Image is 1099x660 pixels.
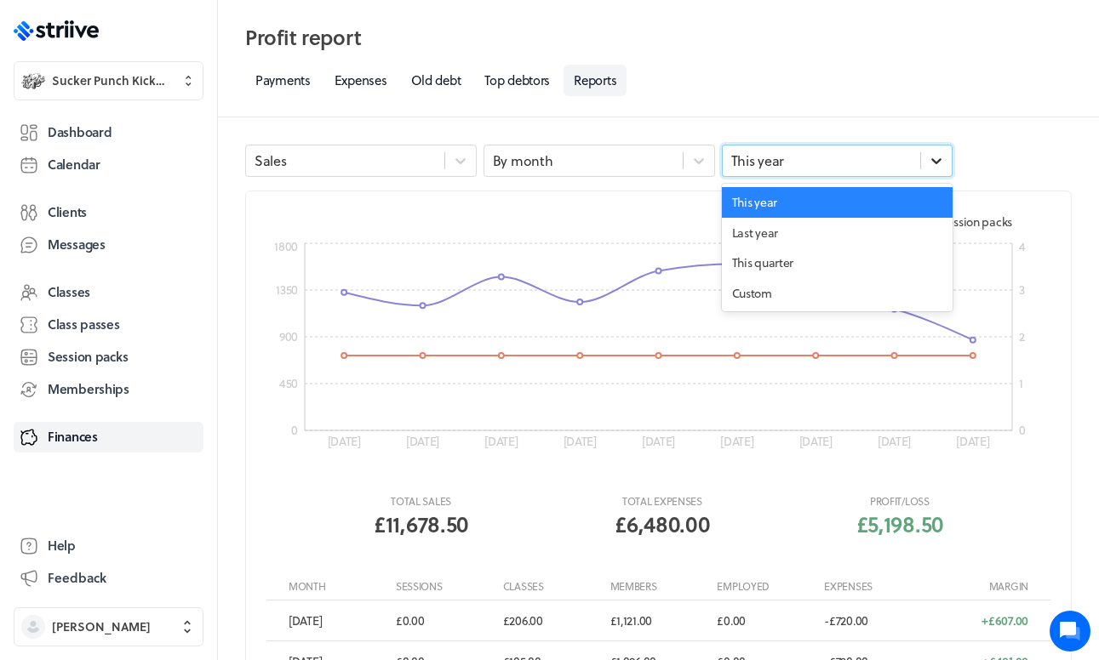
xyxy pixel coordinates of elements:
[1019,374,1023,392] tspan: 1
[615,509,709,539] p: £6,480.00
[493,151,553,170] div: By month
[374,509,468,539] p: £11,678.50
[276,281,298,299] tspan: 1350
[1019,327,1025,345] tspan: 2
[564,432,598,450] tspan: [DATE]
[799,432,833,450] tspan: [DATE]
[956,432,990,450] tspan: [DATE]
[14,117,203,148] a: Dashboard
[14,563,203,594] button: Feedback
[48,428,98,446] span: Finances
[731,151,784,170] div: This year
[48,380,129,398] span: Memberships
[26,82,315,110] h1: Hi [PERSON_NAME]
[982,612,1028,629] strong: + £607.00
[1019,281,1025,299] tspan: 3
[21,69,45,93] img: Sucker Punch Kickboxing
[48,348,128,366] span: Session packs
[642,432,676,450] tspan: [DATE]
[819,612,926,629] div: - £720.00
[14,197,203,228] a: Clients
[391,612,498,629] div: £0.00
[14,230,203,260] a: Messages
[245,20,1072,54] h2: Profit report
[48,537,76,555] span: Help
[52,618,151,635] span: [PERSON_NAME]
[245,65,1072,96] nav: Tabs
[283,612,391,629] div: [DATE]
[878,432,912,450] tspan: [DATE]
[391,579,498,594] div: Sessions
[474,65,560,96] a: Top debtors
[274,237,298,255] tspan: 1800
[722,247,953,278] div: This quarter
[48,236,106,253] span: Messages
[48,283,90,301] span: Classes
[605,579,713,594] div: Members
[48,156,100,174] span: Calendar
[722,218,953,248] div: Last year
[283,579,391,594] div: month
[279,327,298,345] tspan: 900
[484,432,518,450] tspan: [DATE]
[48,203,87,221] span: Clients
[722,278,953,309] div: Custom
[23,265,318,285] p: Find an answer quickly
[14,61,203,100] button: Sucker Punch KickboxingSucker Punch Kickboxing
[291,421,298,439] tspan: 0
[14,531,203,561] a: Help
[924,213,1012,230] div: Session packs
[324,65,398,96] a: Expenses
[712,579,819,594] div: Employed
[722,187,953,218] div: This year
[14,150,203,180] a: Calendar
[498,579,605,594] div: Classes
[26,198,314,232] button: New conversation
[856,494,943,509] h3: Profit/loss
[245,65,321,96] a: Payments
[14,310,203,340] a: Class passes
[328,432,362,450] tspan: [DATE]
[819,579,926,594] div: Expenses
[1050,611,1090,651] iframe: gist-messenger-bubble-iframe
[26,113,315,168] h2: We're here to help. Ask us anything!
[110,208,204,222] span: New conversation
[14,374,203,405] a: Memberships
[1019,237,1026,255] tspan: 4
[1019,421,1026,439] tspan: 0
[406,432,440,450] tspan: [DATE]
[14,422,203,452] a: Finances
[564,65,627,96] a: Reports
[926,579,1033,594] div: Margin
[14,342,203,373] a: Session packs
[52,72,171,89] span: Sucker Punch Kickboxing
[255,151,287,170] div: Sales
[49,293,304,327] input: Search articles
[48,569,106,587] span: Feedback
[48,123,112,141] span: Dashboard
[712,612,819,629] div: £ 0.00
[615,494,709,509] h3: Total expenses
[401,65,472,96] a: Old debt
[605,612,713,629] div: £ 1,121.00
[14,277,203,308] a: Classes
[498,612,605,629] div: £ 206.00
[856,509,943,539] p: £5,198.50
[48,316,120,333] span: Class passes
[14,607,203,646] button: [PERSON_NAME]
[720,432,754,450] tspan: [DATE]
[279,374,298,392] tspan: 450
[374,494,468,509] h3: Total sales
